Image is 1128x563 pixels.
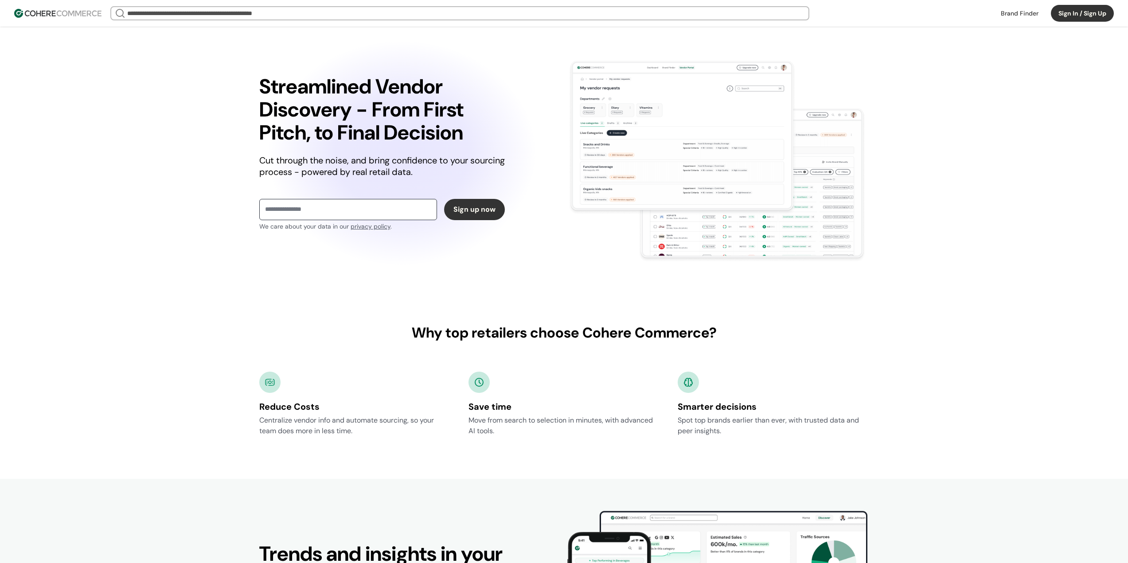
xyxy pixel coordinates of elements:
[468,415,660,436] div: Move from search to selection in minutes, with advanced AI tools.
[1051,5,1114,22] button: Sign In / Sign Up
[444,199,505,220] button: Sign up now
[259,155,505,178] div: Cut through the noise, and bring confidence to your sourcing process - powered by real retail data.
[351,222,390,230] a: privacy policy
[259,75,505,144] div: Streamlined Vendor Discovery - From First Pitch, to Final Decision
[678,400,869,413] div: Smarter decisions
[259,400,451,413] div: Reduce Costs
[678,415,869,436] div: Spot top brands earlier than ever, with trusted data and peer insights.
[468,400,660,413] div: Save time
[259,222,505,231] div: We care about your data in our .
[259,415,451,436] div: Centralize vendor info and automate sourcing, so your team does more in less time.
[14,9,101,18] img: Cohere Logo
[259,322,869,343] div: Why top retailers choose Cohere Commerce?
